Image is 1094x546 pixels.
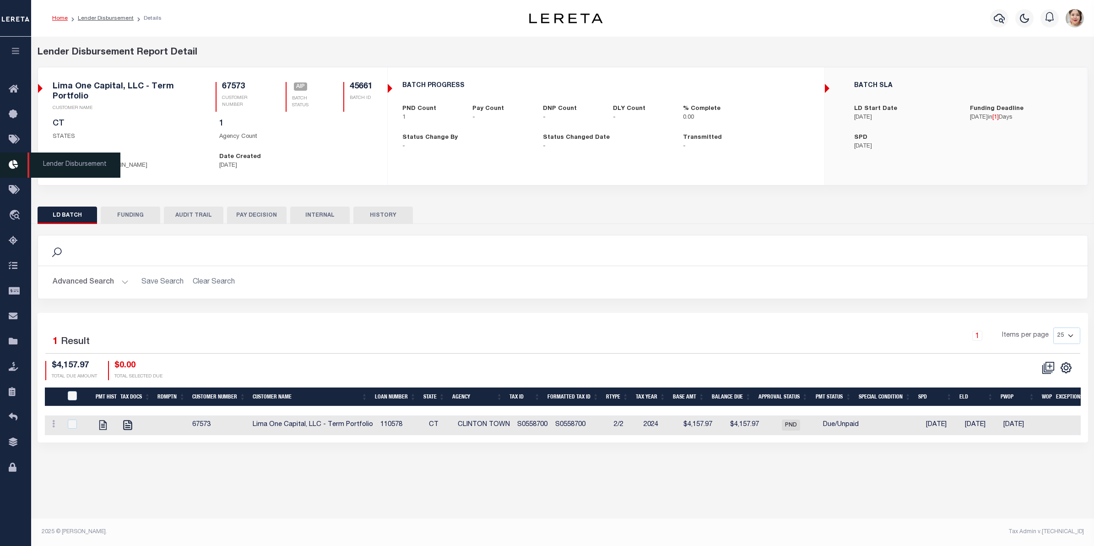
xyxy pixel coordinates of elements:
[350,82,373,92] h5: 45661
[529,13,602,23] img: logo-dark.svg
[506,388,544,406] th: Tax Id: activate to sort column ascending
[189,415,249,435] td: 67573
[38,207,97,224] button: LD BATCH
[854,104,897,114] label: LD Start Date
[117,388,154,406] th: Tax Docs: activate to sort column ascending
[350,95,373,102] p: BATCH ID
[544,388,602,406] th: Formatted Tax Id: activate to sort column ascending
[970,113,1072,122] p: in Days
[543,113,599,122] p: -
[53,337,58,347] span: 1
[249,388,371,406] th: Customer Name: activate to sort column ascending
[922,415,961,435] td: [DATE]
[402,104,436,114] label: PND Count
[449,388,506,406] th: Agency: activate to sort column ascending
[956,388,997,406] th: ELD: activate to sort column ascending
[992,115,999,120] span: [ ]
[53,132,206,142] p: STATES
[371,388,420,406] th: Loan Number: activate to sort column ascending
[402,133,458,142] label: Status Change By
[755,388,812,406] th: Approval Status: activate to sort column ascending
[425,415,454,435] td: CT
[677,415,716,435] td: $4,157.97
[683,133,722,142] label: Transmitted
[53,105,194,112] p: CUSTOMER NAME
[454,415,514,435] td: CLINTON TOWN
[472,104,504,114] label: Pay Count
[613,104,645,114] label: DLY Count
[472,113,529,122] p: -
[134,14,162,22] li: Details
[669,388,708,406] th: Base Amt: activate to sort column ascending
[53,161,206,170] p: [EMAIL_ADDRESS][DOMAIN_NAME]
[219,119,373,129] h5: 1
[52,16,68,21] a: Home
[1052,388,1083,406] th: Exceptions
[552,415,610,435] td: S0558700
[189,388,249,406] th: Customer Number: activate to sort column ascending
[1000,415,1039,435] td: [DATE]
[101,207,160,224] button: FUNDING
[708,388,755,406] th: Balance Due: activate to sort column ascending
[222,95,264,109] p: CUSTOMER NUMBER
[52,373,97,380] p: TOTAL DUE AMOUNT
[632,388,669,406] th: Tax Year: activate to sort column ascending
[9,210,23,222] i: travel_explore
[972,331,982,341] a: 1
[961,415,1000,435] td: [DATE]
[222,82,264,92] h5: 67573
[62,388,92,406] th: PayeePmtBatchStatus
[994,115,997,120] span: 1
[970,104,1024,114] label: Funding Deadline
[35,528,563,536] div: 2025 © [PERSON_NAME].
[92,388,117,406] th: Pmt Hist
[290,207,350,224] button: INTERNAL
[683,113,739,122] p: 0.00
[402,113,459,122] p: 1
[915,388,956,406] th: SPD: activate to sort column ascending
[402,82,810,90] h5: BATCH PROGRESS
[823,421,859,428] span: Due/Unpaid
[854,82,1072,90] h5: BATCH SLA
[294,83,307,91] a: AIP
[854,142,956,151] p: [DATE]
[543,104,577,114] label: DNP Count
[219,153,261,162] label: Date Created
[249,415,377,435] td: Lima One Capital, LLC - Term Portfolio
[997,388,1038,406] th: PWOP: activate to sort column ascending
[154,388,189,406] th: Rdmptn: activate to sort column ascending
[782,420,800,431] span: PND
[970,115,988,120] span: [DATE]
[227,207,287,224] button: PAY DECISION
[27,153,120,178] span: Lender Disbursement
[53,82,194,102] h5: Lima One Capital, LLC - Term Portfolio
[219,132,373,142] p: Agency Count
[854,113,956,122] p: [DATE]
[114,361,162,371] h4: $0.00
[53,273,129,291] button: Advanced Search
[854,133,867,142] label: SPD
[294,82,307,91] span: AIP
[812,388,855,406] th: Pmt Status: activate to sort column ascending
[1002,331,1049,341] span: Items per page
[610,415,640,435] td: 2/2
[45,388,62,406] th: &nbsp;&nbsp;&nbsp;&nbsp;&nbsp;&nbsp;&nbsp;&nbsp;&nbsp;&nbsp;
[420,388,449,406] th: State: activate to sort column ascending
[613,113,669,122] p: -
[164,207,223,224] button: AUDIT TRAIL
[683,142,810,151] p: -
[53,119,206,129] h5: CT
[402,142,529,151] p: -
[219,161,373,170] p: [DATE]
[640,415,677,435] td: 2024
[114,373,162,380] p: TOTAL SELECTED DUE
[683,104,720,114] label: % Complete
[1038,388,1052,406] th: WOP
[855,388,915,406] th: Special Condition: activate to sort column ascending
[78,16,134,21] a: Lender Disbursement
[543,142,670,151] p: -
[353,207,413,224] button: HISTORY
[52,361,97,371] h4: $4,157.97
[61,335,90,349] label: Result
